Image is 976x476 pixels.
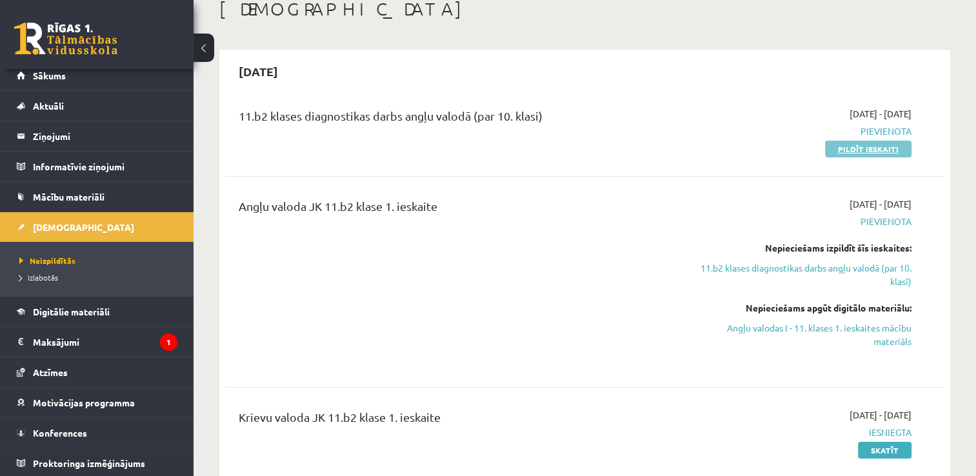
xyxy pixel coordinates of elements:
div: Nepieciešams izpildīt šīs ieskaites: [700,241,911,255]
a: Sākums [17,61,177,90]
a: Ziņojumi [17,121,177,151]
legend: Ziņojumi [33,121,177,151]
span: [DATE] - [DATE] [850,197,911,211]
span: Aktuāli [33,100,64,112]
a: Pildīt ieskaiti [825,141,911,157]
span: Konferences [33,427,87,439]
span: Sākums [33,70,66,81]
i: 1 [160,333,177,351]
span: Izlabotās [19,272,58,283]
a: Atzīmes [17,357,177,387]
a: Skatīt [858,442,911,459]
legend: Maksājumi [33,327,177,357]
a: 11.b2 klases diagnostikas darbs angļu valodā (par 10. klasi) [700,261,911,288]
h2: [DATE] [226,56,291,86]
span: [DATE] - [DATE] [850,408,911,422]
a: Rīgas 1. Tālmācības vidusskola [14,23,117,55]
a: Angļu valodas I - 11. klases 1. ieskaites mācību materiāls [700,321,911,348]
a: Neizpildītās [19,255,181,266]
div: Krievu valoda JK 11.b2 klase 1. ieskaite [239,408,681,432]
a: [DEMOGRAPHIC_DATA] [17,212,177,242]
span: Proktoringa izmēģinājums [33,457,145,469]
span: Atzīmes [33,366,68,378]
span: [DEMOGRAPHIC_DATA] [33,221,134,233]
span: Pievienota [700,124,911,138]
a: Motivācijas programma [17,388,177,417]
a: Maksājumi1 [17,327,177,357]
a: Informatīvie ziņojumi [17,152,177,181]
a: Digitālie materiāli [17,297,177,326]
a: Izlabotās [19,272,181,283]
span: Digitālie materiāli [33,306,110,317]
span: Pievienota [700,215,911,228]
a: Mācību materiāli [17,182,177,212]
legend: Informatīvie ziņojumi [33,152,177,181]
a: Konferences [17,418,177,448]
span: [DATE] - [DATE] [850,107,911,121]
div: Angļu valoda JK 11.b2 klase 1. ieskaite [239,197,681,221]
span: Mācību materiāli [33,191,105,203]
span: Neizpildītās [19,255,75,266]
div: 11.b2 klases diagnostikas darbs angļu valodā (par 10. klasi) [239,107,681,131]
div: Nepieciešams apgūt digitālo materiālu: [700,301,911,315]
a: Aktuāli [17,91,177,121]
span: Iesniegta [700,426,911,439]
span: Motivācijas programma [33,397,135,408]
